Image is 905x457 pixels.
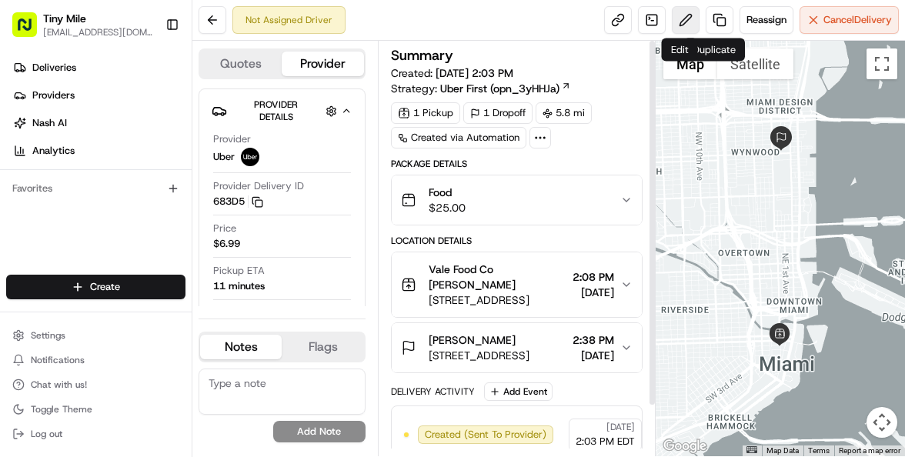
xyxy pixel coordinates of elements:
[109,342,186,355] a: Powered byPylon
[6,423,185,445] button: Log out
[31,239,43,252] img: 1736555255976-a54dd68f-1ca7-489b-9aae-adbdc363a1c4
[6,275,185,299] button: Create
[32,147,60,175] img: 1732323095091-59ea418b-cfe3-43c8-9ae0-d0d06d6fd42c
[32,88,75,102] span: Providers
[660,436,710,456] img: Google
[429,292,566,308] span: [STREET_ADDRESS]
[6,176,185,201] div: Favorites
[440,81,559,96] span: Uber First (opn_3yHHJa)
[391,127,526,148] a: Created via Automation
[32,116,67,130] span: Nash AI
[213,132,251,146] span: Provider
[766,445,799,456] button: Map Data
[429,262,566,292] span: Vale Food Co [PERSON_NAME]
[429,200,466,215] span: $25.00
[43,26,153,38] button: [EMAIL_ADDRESS][DOMAIN_NAME]
[15,15,46,46] img: Nash
[213,179,304,193] span: Provider Delivery ID
[429,185,466,200] span: Food
[391,102,460,124] div: 1 Pickup
[660,436,710,456] a: Open this area in Google Maps (opens a new window)
[69,162,212,175] div: We're available if you need us!
[124,239,155,251] span: [DATE]
[40,99,254,115] input: Clear
[391,65,513,81] span: Created:
[662,38,698,62] div: Edit
[213,279,265,293] div: 11 minutes
[6,399,185,420] button: Toggle Theme
[6,349,185,371] button: Notifications
[391,158,643,170] div: Package Details
[573,269,614,285] span: 2:08 PM
[683,38,745,62] div: Duplicate
[429,332,516,348] span: [PERSON_NAME]
[391,81,571,96] div: Strategy:
[391,385,475,398] div: Delivery Activity
[536,102,592,124] div: 5.8 mi
[606,421,635,433] span: [DATE]
[31,354,85,366] span: Notifications
[15,224,40,249] img: Regen Pajulas
[213,195,263,208] button: 683D5
[200,52,282,76] button: Quotes
[6,374,185,395] button: Chat with us!
[31,403,92,415] span: Toggle Theme
[392,252,642,317] button: Vale Food Co [PERSON_NAME][STREET_ADDRESS]2:08 PM[DATE]
[6,83,192,108] a: Providers
[31,428,62,440] span: Log out
[6,55,192,80] a: Deliveries
[800,6,899,34] button: CancelDelivery
[740,6,793,34] button: Reassign
[282,335,363,359] button: Flags
[392,175,642,225] button: Food$25.00
[576,435,635,449] span: 2:03 PM EDT
[746,446,757,453] button: Keyboard shortcuts
[213,150,235,164] span: Uber
[15,147,43,175] img: 1736555255976-a54dd68f-1ca7-489b-9aae-adbdc363a1c4
[717,48,793,79] button: Show satellite imagery
[212,95,352,126] button: Provider Details
[6,6,159,43] button: Tiny Mile[EMAIL_ADDRESS][DOMAIN_NAME]
[31,281,43,293] img: 1736555255976-a54dd68f-1ca7-489b-9aae-adbdc363a1c4
[153,343,186,355] span: Pylon
[6,325,185,346] button: Settings
[391,48,453,62] h3: Summary
[839,446,900,455] a: Report a map error
[254,98,298,123] span: Provider Details
[43,11,86,26] button: Tiny Mile
[463,102,533,124] div: 1 Dropoff
[663,48,717,79] button: Show street map
[215,280,247,292] span: [DATE]
[32,144,75,158] span: Analytics
[429,348,529,363] span: [STREET_ADDRESS]
[213,237,240,251] span: $6.99
[115,239,121,251] span: •
[440,81,571,96] a: Uber First (opn_3yHHJa)
[48,280,204,292] span: [PERSON_NAME] [PERSON_NAME]
[239,197,280,215] button: See all
[48,239,112,251] span: Regen Pajulas
[573,348,614,363] span: [DATE]
[391,235,643,247] div: Location Details
[241,148,259,166] img: uber-new-logo.jpeg
[746,13,786,27] span: Reassign
[262,152,280,170] button: Start new chat
[823,13,892,27] span: Cancel Delivery
[484,382,553,401] button: Add Event
[213,264,265,278] span: Pickup ETA
[282,52,363,76] button: Provider
[31,329,65,342] span: Settings
[867,48,897,79] button: Toggle fullscreen view
[90,280,120,294] span: Create
[573,332,614,348] span: 2:38 PM
[200,335,282,359] button: Notes
[425,428,546,442] span: Created (Sent To Provider)
[69,147,252,162] div: Start new chat
[15,62,280,86] p: Welcome 👋
[867,407,897,438] button: Map camera controls
[573,285,614,300] span: [DATE]
[32,61,76,75] span: Deliveries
